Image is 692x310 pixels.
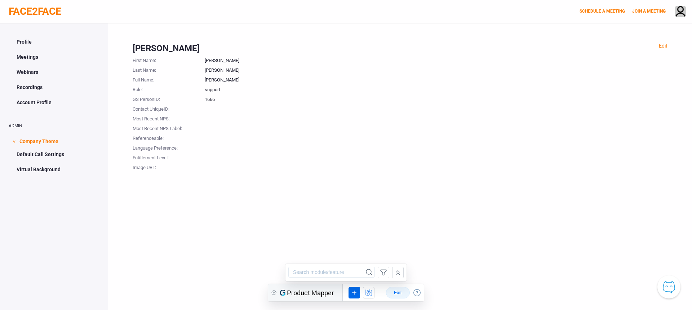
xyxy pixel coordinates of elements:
[580,9,625,14] a: SCHEDULE A MEETING
[133,132,205,142] div: Referenceable :
[9,147,99,161] a: Default Call Settings
[133,42,667,54] div: [PERSON_NAME]
[205,64,667,74] div: [PERSON_NAME]
[3,27,105,35] div: ∑aåāБδ ⷺ
[657,275,680,298] button: Knowledge Center Bot, also known as KC Bot is an onboarding assistant that allows you to see the ...
[205,93,667,103] div: 1666
[9,96,99,109] a: Account Profile
[9,163,99,176] a: Virtual Background
[133,123,205,132] div: Most Recent NPS Label :
[205,74,667,84] div: [PERSON_NAME]
[205,84,667,93] div: support
[10,140,18,143] span: >
[133,93,205,103] div: GS PersonID :
[9,50,99,64] a: Meetings
[205,54,667,64] div: [PERSON_NAME]
[124,6,136,12] span: Exit
[133,74,205,84] div: Full Name :
[133,54,205,64] div: First Name :
[3,19,105,27] div: ∑aåāБδ ⷺ
[3,3,105,11] div: ∑aåāБδ ⷺ
[9,65,99,79] a: Webinars
[9,35,99,49] a: Profile
[118,3,142,14] button: Exit
[133,152,205,161] div: Entitlement Level :
[9,80,99,94] a: Recordings
[659,43,667,49] a: Edit
[9,124,99,128] h2: ADMIN
[632,9,666,14] a: JOIN A MEETING
[9,5,61,17] a: FACE2FACE
[3,11,105,19] div: ∑aåāБδ ⷺ
[19,134,58,147] span: Company Theme
[675,6,686,18] img: avatar.710606db.png
[133,64,205,74] div: Last Name :
[133,84,205,93] div: Role :
[133,142,205,152] div: Language Preference :
[3,3,79,14] input: Search module/feature
[133,161,205,171] div: Image URL :
[133,103,205,113] div: Contact UniqueID :
[133,113,205,123] div: Most Recent NPS :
